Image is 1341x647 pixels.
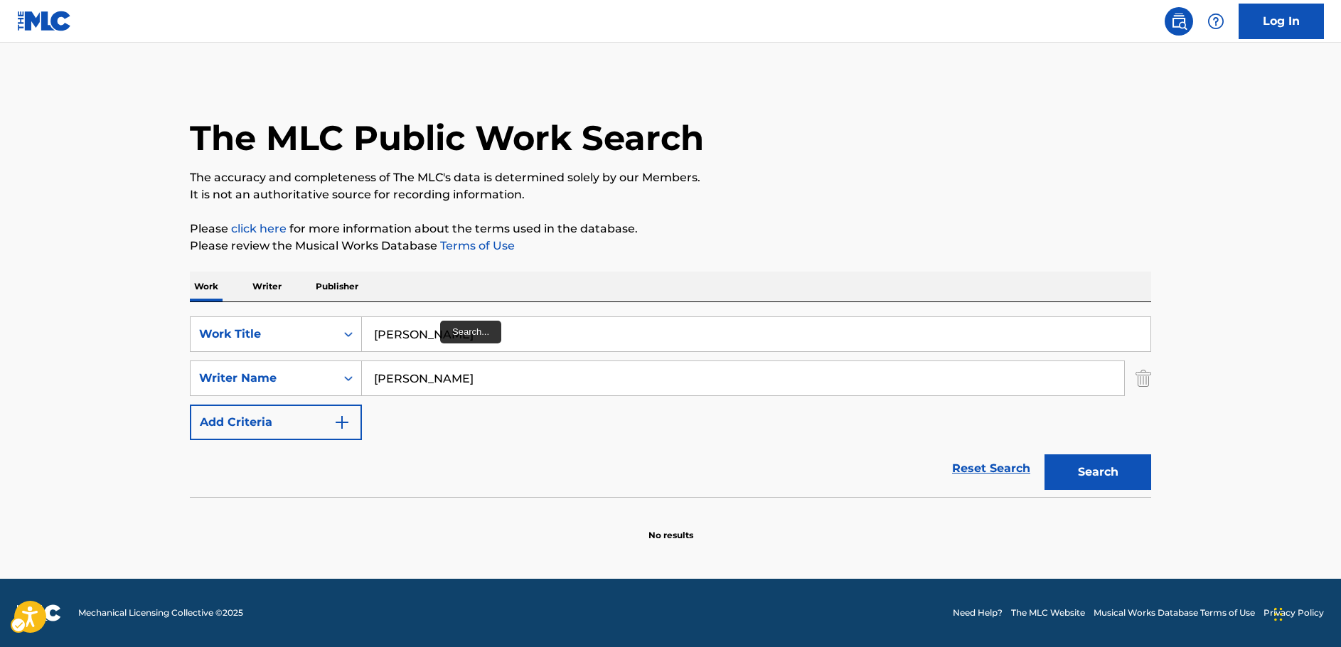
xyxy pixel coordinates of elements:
[1270,579,1341,647] iframe: Hubspot Iframe
[190,405,362,440] button: Add Criteria
[1045,454,1151,490] button: Search
[1263,606,1324,619] a: Privacy Policy
[1207,13,1224,30] img: help
[231,222,287,235] a: click here
[17,604,61,621] img: logo
[190,186,1151,203] p: It is not an authoritative source for recording information.
[648,512,693,542] p: No results
[190,272,223,301] p: Work
[190,169,1151,186] p: The accuracy and completeness of The MLC's data is determined solely by our Members.
[190,220,1151,237] p: Please for more information about the terms used in the database.
[1094,606,1255,619] a: Musical Works Database Terms of Use
[199,370,327,387] div: Writer Name
[1270,579,1341,647] div: Chat Widget
[17,11,72,31] img: MLC Logo
[1136,360,1151,396] img: Delete Criterion
[1239,4,1324,39] a: Log In
[1170,13,1187,30] img: search
[437,239,515,252] a: Terms of Use
[362,361,1124,395] input: Search...
[945,453,1037,484] a: Reset Search
[248,272,286,301] p: Writer
[362,317,1150,351] input: Search...
[78,606,243,619] span: Mechanical Licensing Collective © 2025
[190,117,704,159] h1: The MLC Public Work Search
[311,272,363,301] p: Publisher
[190,316,1151,497] form: Search Form
[199,326,327,343] div: Work Title
[190,237,1151,255] p: Please review the Musical Works Database
[953,606,1003,619] a: Need Help?
[1011,606,1085,619] a: The MLC Website
[1274,593,1283,636] div: Drag
[333,414,351,431] img: 9d2ae6d4665cec9f34b9.svg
